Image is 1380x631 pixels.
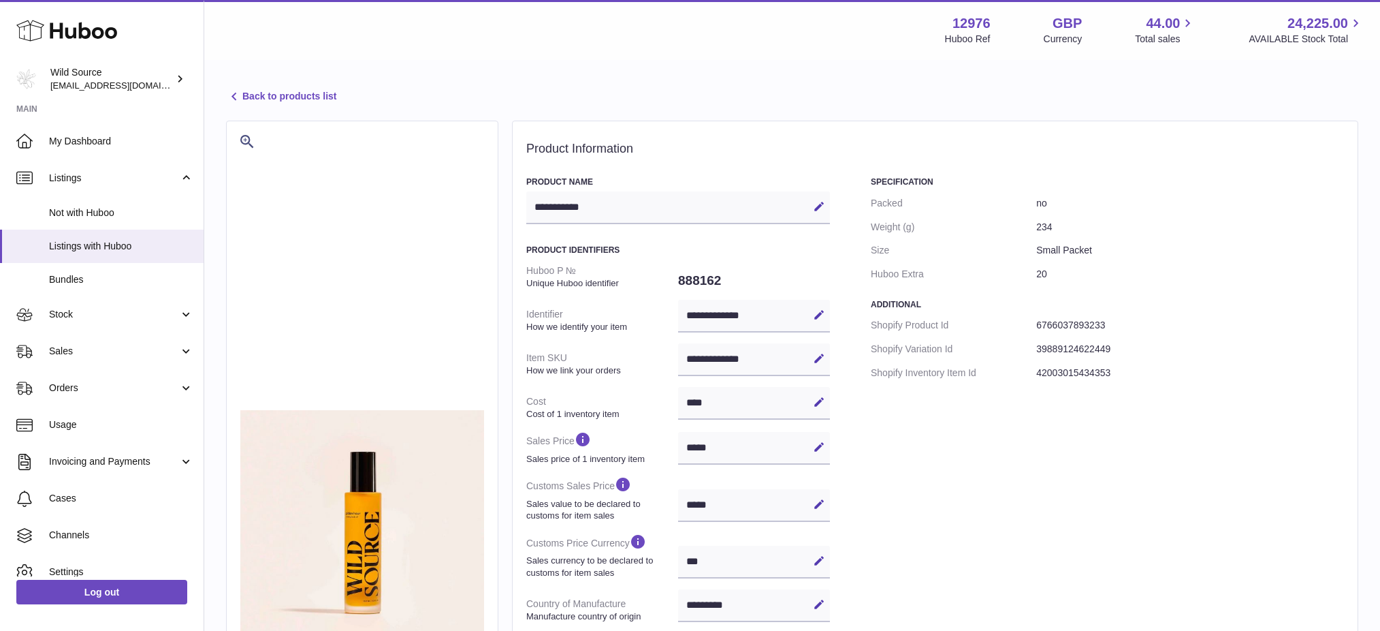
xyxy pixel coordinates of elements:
[526,321,675,333] strong: How we identify your item
[1287,14,1348,33] span: 24,225.00
[16,580,187,604] a: Log out
[49,172,179,185] span: Listings
[50,80,200,91] span: [EMAIL_ADDRESS][DOMAIN_NAME]
[49,308,179,321] span: Stock
[871,299,1344,310] h3: Additional
[49,418,193,431] span: Usage
[49,273,193,286] span: Bundles
[526,303,678,338] dt: Identifier
[1036,262,1344,286] dd: 20
[49,566,193,579] span: Settings
[50,66,173,92] div: Wild Source
[16,69,37,89] img: internalAdmin-12976@internal.huboo.com
[1249,33,1364,46] span: AVAILABLE Stock Total
[871,176,1344,187] h3: Specification
[526,259,678,294] dt: Huboo P №
[49,135,193,148] span: My Dashboard
[526,245,830,256] h3: Product Identifiers
[526,470,678,527] dt: Customs Sales Price
[49,455,179,468] span: Invoicing and Payments
[1146,14,1180,33] span: 44.00
[526,390,678,425] dt: Cost
[871,238,1036,262] dt: Size
[1053,14,1082,33] strong: GBP
[526,277,675,290] strong: Unique Huboo identifier
[945,33,991,46] div: Huboo Ref
[526,555,675,579] strong: Sales currency to be declared to customs for item sales
[526,346,678,382] dt: Item SKU
[1135,33,1196,46] span: Total sales
[49,382,179,395] span: Orders
[1036,361,1344,385] dd: 42003015434353
[1036,215,1344,239] dd: 234
[526,527,678,584] dt: Customs Price Currency
[49,240,193,253] span: Listings with Huboo
[1036,191,1344,215] dd: no
[49,206,193,219] span: Not with Huboo
[678,266,830,295] dd: 888162
[526,592,678,628] dt: Country of Manufacture
[871,361,1036,385] dt: Shopify Inventory Item Id
[871,313,1036,337] dt: Shopify Product Id
[526,425,678,470] dt: Sales Price
[526,142,1344,157] h2: Product Information
[526,365,675,377] strong: How we link your orders
[49,529,193,542] span: Channels
[526,408,675,420] strong: Cost of 1 inventory item
[871,191,1036,215] dt: Packed
[1249,14,1364,46] a: 24,225.00 AVAILABLE Stock Total
[526,611,675,623] strong: Manufacture country of origin
[871,337,1036,361] dt: Shopify Variation Id
[526,176,830,187] h3: Product Name
[1036,238,1344,262] dd: Small Packet
[871,262,1036,286] dt: Huboo Extra
[49,492,193,505] span: Cases
[952,14,991,33] strong: 12976
[1036,313,1344,337] dd: 6766037893233
[1044,33,1082,46] div: Currency
[526,453,675,465] strong: Sales price of 1 inventory item
[526,498,675,522] strong: Sales value to be declared to customs for item sales
[226,89,336,105] a: Back to products list
[871,215,1036,239] dt: Weight (g)
[1135,14,1196,46] a: 44.00 Total sales
[49,345,179,358] span: Sales
[1036,337,1344,361] dd: 39889124622449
